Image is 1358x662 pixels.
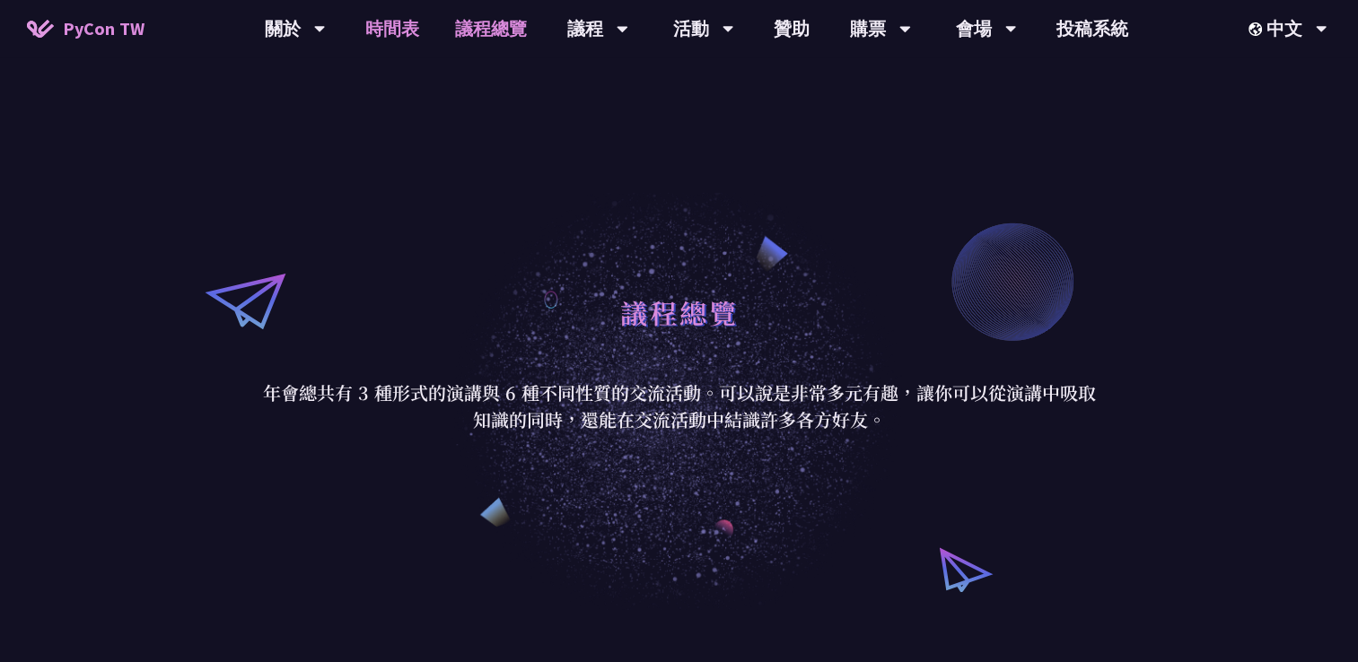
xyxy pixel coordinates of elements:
[262,379,1097,433] p: 年會總共有 3 種形式的演講與 6 種不同性質的交流活動。可以說是非常多元有趣，讓你可以從演講中吸取知識的同時，還能在交流活動中結識許多各方好友。
[27,20,54,38] img: Home icon of PyCon TW 2025
[620,285,739,339] h1: 議程總覽
[63,15,145,42] span: PyCon TW
[1248,22,1266,36] img: Locale Icon
[9,6,162,51] a: PyCon TW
